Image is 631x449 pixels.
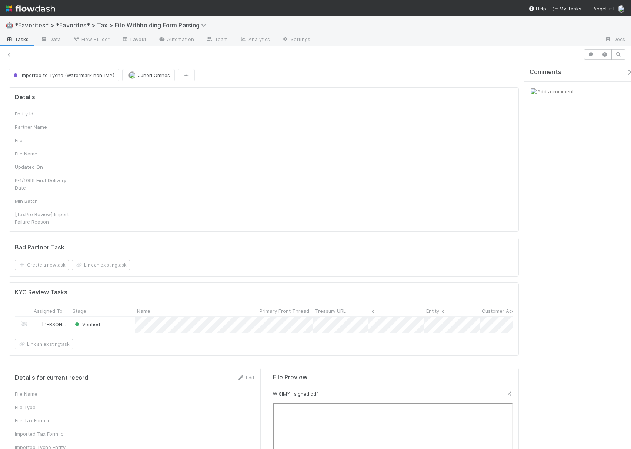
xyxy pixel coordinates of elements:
small: W-8IMY - signed.pdf [273,391,318,397]
a: Automation [152,34,200,46]
span: Primary Front Thread [260,307,309,315]
span: Tasks [6,36,29,43]
a: Edit [237,375,254,381]
span: Name [137,307,150,315]
a: Data [35,34,67,46]
span: Flow Builder [73,36,110,43]
span: AngelList [593,6,615,11]
a: Docs [599,34,631,46]
span: [PERSON_NAME] [42,321,79,327]
div: Imported Tax Form Id [15,430,70,438]
a: My Tasks [552,5,581,12]
span: Imported to Tyche (Watermark non-IMY) [12,72,114,78]
button: Junerl Omnes [122,69,175,81]
span: Assigned To [34,307,63,315]
a: Team [200,34,234,46]
a: Analytics [234,34,276,46]
img: avatar_711f55b7-5a46-40da-996f-bc93b6b86381.png [530,88,537,95]
a: Layout [116,34,152,46]
div: Help [528,5,546,12]
div: Verified [73,321,100,328]
span: My Tasks [552,6,581,11]
h5: Details [15,94,35,101]
img: avatar_ec94f6e9-05c5-4d36-a6c8-d0cea77c3c29.png [35,321,41,327]
span: Comments [530,68,561,76]
button: Link an existingtask [72,260,130,270]
div: Entity Id [15,110,70,117]
a: Settings [276,34,316,46]
img: avatar_de77a991-7322-4664-a63d-98ba485ee9e0.png [128,71,136,79]
span: Entity Id [426,307,445,315]
button: Link an existingtask [15,339,73,349]
span: Stage [73,307,86,315]
span: Treasury URL [315,307,346,315]
span: Customer Account UUID [482,307,533,315]
div: Partner Name [15,123,70,131]
div: [PERSON_NAME] [34,321,67,328]
span: Verified [73,321,100,327]
span: 🤖 [6,22,13,28]
h5: File Preview [273,374,307,381]
img: logo-inverted-e16ddd16eac7371096b0.svg [6,2,55,15]
div: Min Batch [15,197,70,205]
span: Add a comment... [537,88,577,94]
button: Imported to Tyche (Watermark non-IMY) [9,69,119,81]
div: File [15,137,70,144]
span: Id [371,307,375,315]
div: File Tax Form Id [15,417,70,424]
div: File Name [15,150,70,157]
span: *Favorites* > *Favorites* > Tax > File Withholding Form Parsing [15,21,210,29]
div: File Type [15,403,70,411]
h5: Bad Partner Task [15,244,64,251]
h5: KYC Review Tasks [15,289,67,296]
img: avatar_711f55b7-5a46-40da-996f-bc93b6b86381.png [618,5,625,13]
div: [TaxPro Review] Import Failure Reason [15,211,70,225]
h5: Details for current record [15,374,88,382]
button: Create a newtask [15,260,69,270]
div: Updated On [15,163,70,171]
a: Flow Builder [67,34,116,46]
div: K-1/1099 First Delivery Date [15,177,70,191]
div: File Name [15,390,70,398]
span: Junerl Omnes [138,72,170,78]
